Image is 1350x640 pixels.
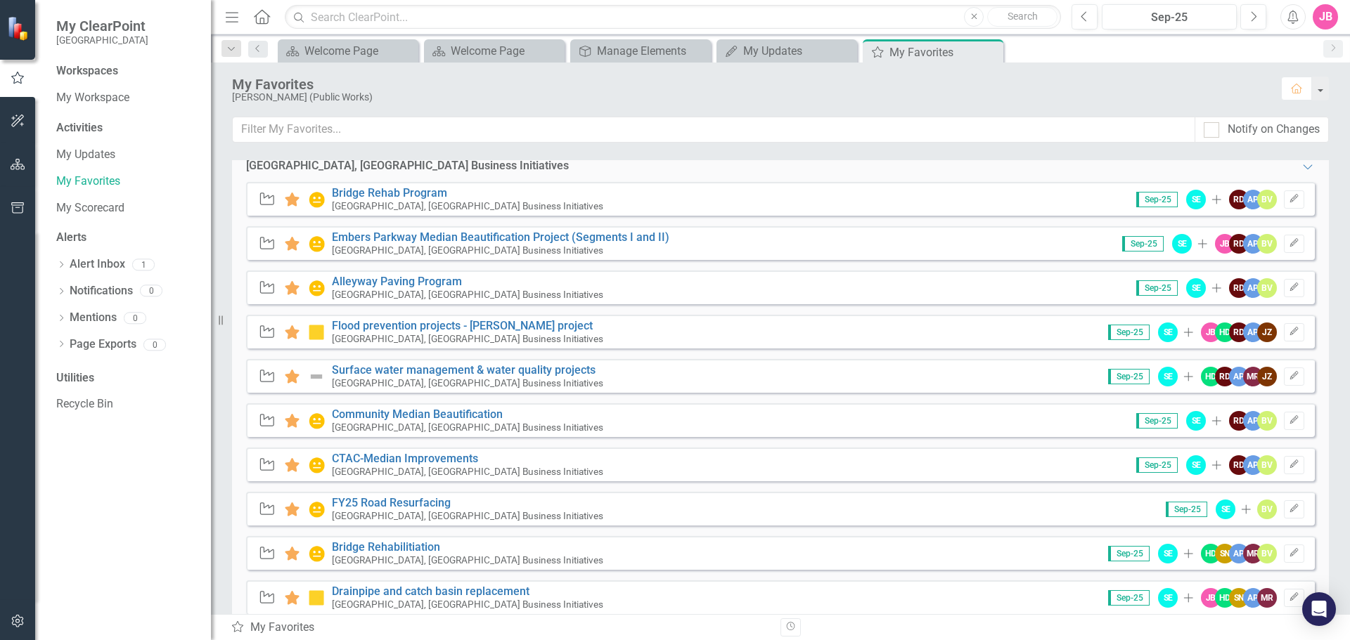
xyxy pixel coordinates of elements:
[70,337,136,353] a: Page Exports
[1136,192,1178,207] span: Sep-25
[1215,234,1235,254] div: JB
[308,457,325,474] img: In Progress
[308,545,325,562] img: In Progress
[1243,588,1263,608] div: AP
[1229,411,1249,431] div: RD
[332,407,503,421] a: Community Median Beautification
[1158,322,1178,342] div: SE
[720,42,854,60] a: My Updates
[285,5,1061,30] input: Search ClearPoint...
[1108,369,1150,384] span: Sep-25
[332,422,603,433] small: [GEOGRAPHIC_DATA], [GEOGRAPHIC_DATA] Business Initiatives
[1243,455,1263,475] div: AP
[1136,280,1178,296] span: Sep-25
[308,368,325,385] img: Not Defined
[1229,278,1249,298] div: RD
[889,44,1000,61] div: My Favorites
[124,312,146,324] div: 0
[1166,502,1207,517] span: Sep-25
[1243,367,1263,386] div: MR
[1229,367,1249,386] div: AP
[332,319,593,332] a: Flood prevention projects - [PERSON_NAME] project
[332,554,603,566] small: [GEOGRAPHIC_DATA], [GEOGRAPHIC_DATA] Business Initiatives
[1302,592,1336,626] div: Open Intercom Messenger
[56,147,197,163] a: My Updates
[1229,455,1249,475] div: RD
[7,15,32,40] img: ClearPoint Strategy
[332,496,451,509] a: FY25 Road Resurfacing
[308,501,325,518] img: In Progress
[1108,325,1150,340] span: Sep-25
[1172,234,1192,254] div: SE
[1229,588,1249,608] div: SN
[1229,544,1249,563] div: AP
[1201,322,1221,342] div: JB
[308,589,325,606] img: In Progress or Needs Work
[1108,546,1150,561] span: Sep-25
[1229,234,1249,254] div: RD
[1243,278,1263,298] div: AP
[304,42,415,60] div: Welcome Page
[332,585,529,598] a: Drainpipe and catch basin replacement
[143,339,166,351] div: 0
[232,77,1267,92] div: My Favorites
[1257,455,1277,475] div: BV
[56,63,118,79] div: Workspaces
[1186,411,1206,431] div: SE
[1201,367,1221,386] div: HD
[1243,411,1263,431] div: AP
[1186,278,1206,298] div: SE
[332,230,669,244] a: Embers Parkway Median Beautification Project (Segments I and II)
[308,235,325,252] img: In Progress
[56,200,197,216] a: My Scorecard
[56,396,197,412] a: Recycle Bin
[1243,544,1263,563] div: MR
[1008,11,1038,22] span: Search
[308,412,325,429] img: In Progress
[1243,190,1263,209] div: AP
[332,186,447,200] a: Bridge Rehab Program
[1201,544,1221,563] div: HD
[427,42,561,60] a: Welcome Page
[1257,367,1277,386] div: JZ
[743,42,854,60] div: My Updates
[332,244,603,256] small: [GEOGRAPHIC_DATA], [GEOGRAPHIC_DATA] Business Initiatives
[246,158,569,174] div: [GEOGRAPHIC_DATA], [GEOGRAPHIC_DATA] Business Initiatives
[232,92,1267,103] div: [PERSON_NAME] (Public Works)
[70,310,117,326] a: Mentions
[1243,322,1263,342] div: AP
[1158,367,1178,386] div: SE
[332,510,603,521] small: [GEOGRAPHIC_DATA], [GEOGRAPHIC_DATA] Business Initiatives
[1215,544,1235,563] div: SN
[308,280,325,296] img: In Progress
[1201,588,1221,608] div: JB
[56,174,197,190] a: My Favorites
[56,18,148,34] span: My ClearPoint
[332,275,462,288] a: Alleyway Paving Program
[1229,322,1249,342] div: RD
[1108,590,1150,606] span: Sep-25
[132,259,155,270] div: 1
[1257,588,1277,608] div: MR
[332,599,603,610] small: [GEOGRAPHIC_DATA], [GEOGRAPHIC_DATA] Business Initiatives
[1215,588,1235,608] div: HD
[56,370,197,386] div: Utilities
[1228,122,1320,138] div: Notify on Changes
[232,117,1195,143] input: Filter My Favorites...
[1136,413,1178,429] span: Sep-25
[1257,278,1277,298] div: BV
[1229,190,1249,209] div: RD
[56,90,197,106] a: My Workspace
[1158,588,1178,608] div: SE
[332,540,440,554] a: Bridge Rehabilitiation
[308,324,325,341] img: In Progress or Needs Work
[70,283,133,299] a: Notifications
[1136,457,1178,473] span: Sep-25
[140,285,162,297] div: 0
[1313,4,1338,30] div: JB
[1257,190,1277,209] div: BV
[332,333,603,344] small: [GEOGRAPHIC_DATA], [GEOGRAPHIC_DATA] Business Initiatives
[597,42,707,60] div: Manage Elements
[1215,367,1235,386] div: RD
[1122,236,1164,252] span: Sep-25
